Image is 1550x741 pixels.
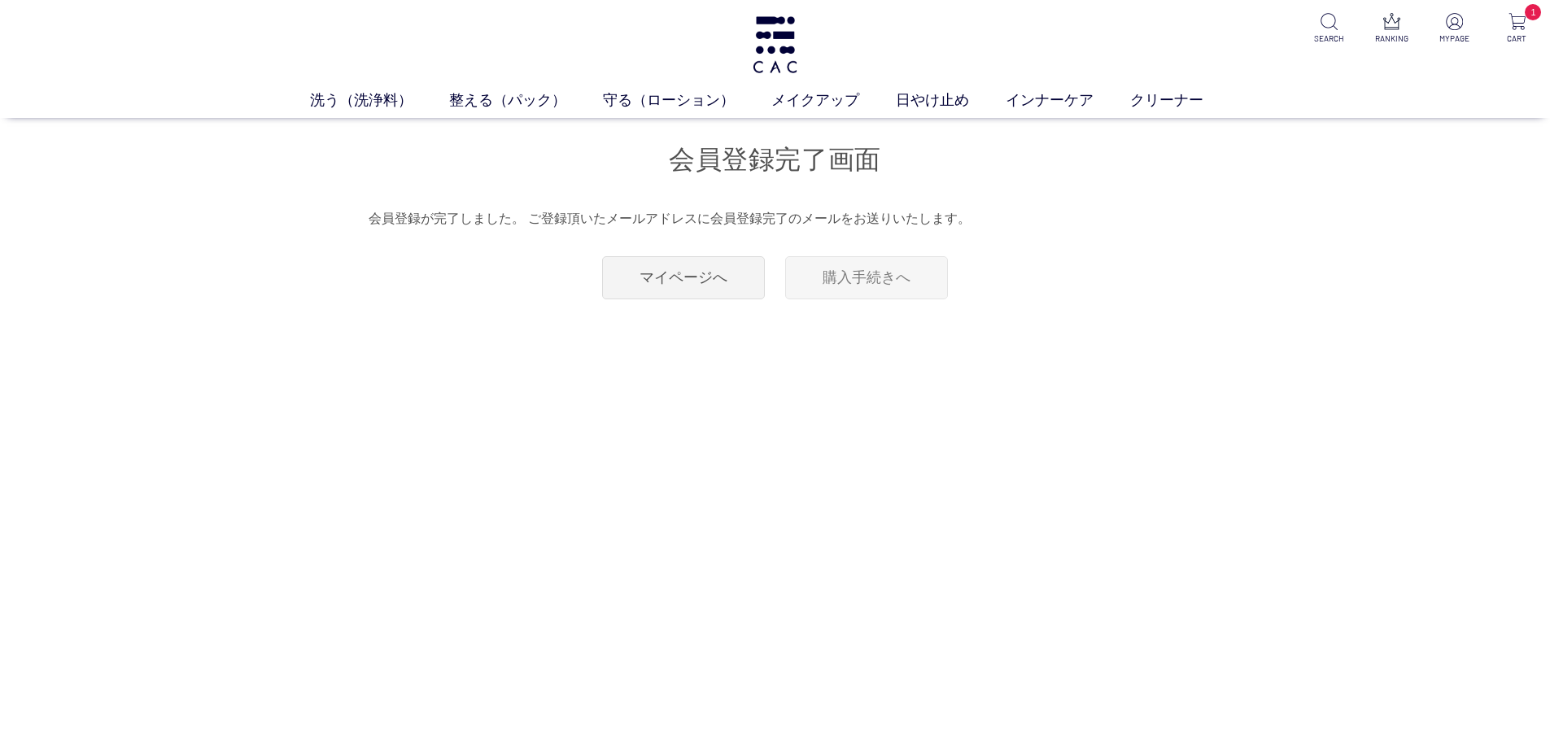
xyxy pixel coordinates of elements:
a: RANKING [1372,13,1412,45]
p: CART [1497,33,1537,45]
a: 守る（ローション） [603,89,771,111]
a: インナーケア [1006,89,1130,111]
a: MYPAGE [1434,13,1474,45]
img: logo [750,16,800,73]
p: 会員登録が完了しました。 ご登録頂いたメールアドレスに会員登録完了のメールをお送りいたします。 [369,209,1182,229]
a: 整える（パック） [449,89,603,111]
a: 日やけ止め [896,89,1006,111]
span: 1 [1525,4,1541,20]
a: SEARCH [1309,13,1349,45]
a: クリーナー [1130,89,1240,111]
p: RANKING [1372,33,1412,45]
h1: 会員登録完了画面 [369,142,1182,177]
a: 洗う（洗浄料） [310,89,449,111]
a: メイクアップ [771,89,896,111]
a: マイページへ [602,256,765,299]
p: MYPAGE [1434,33,1474,45]
p: SEARCH [1309,33,1349,45]
a: 購入手続きへ [785,256,948,299]
a: 1 CART [1497,13,1537,45]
